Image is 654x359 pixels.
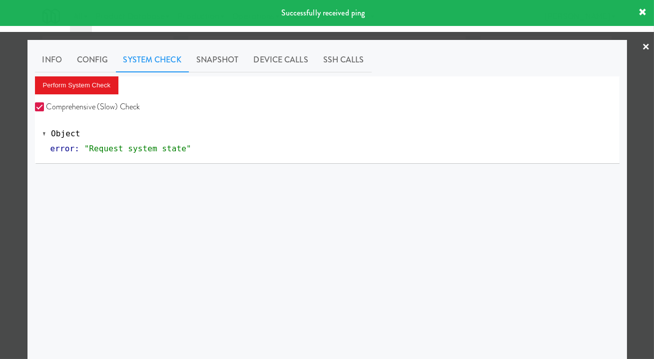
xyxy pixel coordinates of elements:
a: × [642,32,650,63]
a: Config [69,47,116,72]
a: SSH Calls [316,47,372,72]
a: System Check [116,47,189,72]
a: Info [35,47,69,72]
span: error [50,144,75,153]
label: Comprehensive (Slow) Check [35,99,140,114]
input: Comprehensive (Slow) Check [35,103,46,111]
button: Perform System Check [35,76,119,94]
span: : [74,144,79,153]
a: Snapshot [189,47,246,72]
span: Successfully received ping [281,7,365,18]
span: "Request system state" [84,144,191,153]
a: Device Calls [246,47,316,72]
span: Object [51,129,80,138]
